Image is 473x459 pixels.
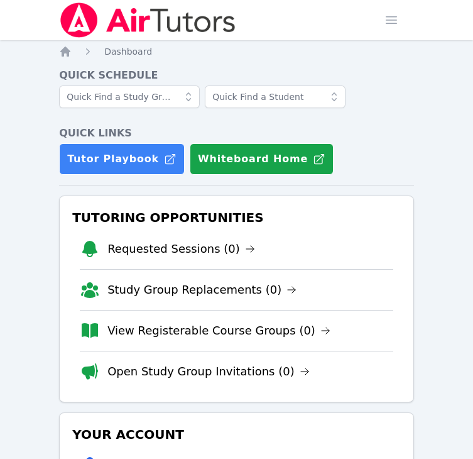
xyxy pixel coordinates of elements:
[59,126,414,141] h4: Quick Links
[107,322,330,340] a: View Registerable Course Groups (0)
[190,143,334,175] button: Whiteboard Home
[70,206,403,229] h3: Tutoring Opportunities
[104,47,152,57] span: Dashboard
[59,45,414,58] nav: Breadcrumb
[205,86,345,108] input: Quick Find a Student
[107,281,296,299] a: Study Group Replacements (0)
[59,3,237,38] img: Air Tutors
[59,86,200,108] input: Quick Find a Study Group
[59,143,185,175] a: Tutor Playbook
[107,240,255,258] a: Requested Sessions (0)
[70,423,403,446] h3: Your Account
[107,363,310,380] a: Open Study Group Invitations (0)
[59,68,414,83] h4: Quick Schedule
[104,45,152,58] a: Dashboard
